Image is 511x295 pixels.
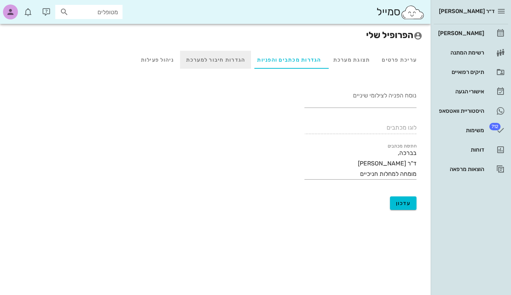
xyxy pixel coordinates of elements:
div: תצוגת מערכת [327,51,376,69]
a: אישורי הגעה [434,83,508,100]
div: דוחות [437,147,484,153]
button: עדכון [390,196,417,210]
a: היסטוריית וואטסאפ [434,102,508,120]
a: תיקים רפואיים [434,63,508,81]
label: חתימת מכתבים [388,143,416,149]
div: הגדרות חיבור למערכת [180,51,251,69]
div: היסטוריית וואטסאפ [437,108,484,114]
a: הוצאות מרפאה [434,160,508,178]
div: רשימת המתנה [437,50,484,56]
div: אישורי הגעה [437,88,484,94]
h2: הפרופיל שלי [8,28,422,42]
div: תיקים רפואיים [437,69,484,75]
span: ד״ר [PERSON_NAME] [439,8,495,15]
img: SmileCloud logo [400,5,425,20]
div: משימות [437,127,484,133]
span: תג [22,6,27,10]
span: תג [489,123,501,130]
a: [PERSON_NAME] [434,24,508,42]
a: תגמשימות [434,121,508,139]
div: [PERSON_NAME] [437,30,484,36]
div: הוצאות מרפאה [437,166,484,172]
div: ניהול פעילות [135,51,180,69]
a: דוחות [434,141,508,159]
span: עדכון [396,200,411,206]
div: הגדרות מכתבים והפניות [251,51,327,69]
div: עריכת פרטים [376,51,422,69]
a: רשימת המתנה [434,44,508,62]
div: סמייל [377,4,425,20]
